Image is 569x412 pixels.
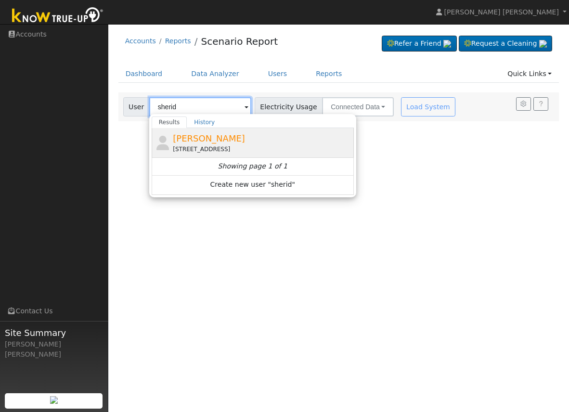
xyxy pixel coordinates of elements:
[187,116,222,128] a: History
[5,339,103,360] div: [PERSON_NAME] [PERSON_NAME]
[322,97,394,116] button: Connected Data
[255,97,323,116] span: Electricity Usage
[443,40,451,48] img: retrieve
[459,36,552,52] a: Request a Cleaning
[149,97,251,116] input: Select a User
[152,116,187,128] a: Results
[210,180,295,191] span: Create new user "sherid"
[125,37,156,45] a: Accounts
[201,36,278,47] a: Scenario Report
[118,65,170,83] a: Dashboard
[261,65,295,83] a: Users
[173,145,351,154] div: [STREET_ADDRESS]
[218,161,287,171] i: Showing page 1 of 1
[444,8,559,16] span: [PERSON_NAME] [PERSON_NAME]
[382,36,457,52] a: Refer a Friend
[5,326,103,339] span: Site Summary
[7,5,108,27] img: Know True-Up
[165,37,191,45] a: Reports
[50,396,58,404] img: retrieve
[500,65,559,83] a: Quick Links
[123,97,150,116] span: User
[533,97,548,111] a: Help Link
[184,65,246,83] a: Data Analyzer
[309,65,349,83] a: Reports
[173,133,245,143] span: [PERSON_NAME]
[539,40,547,48] img: retrieve
[516,97,531,111] button: Settings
